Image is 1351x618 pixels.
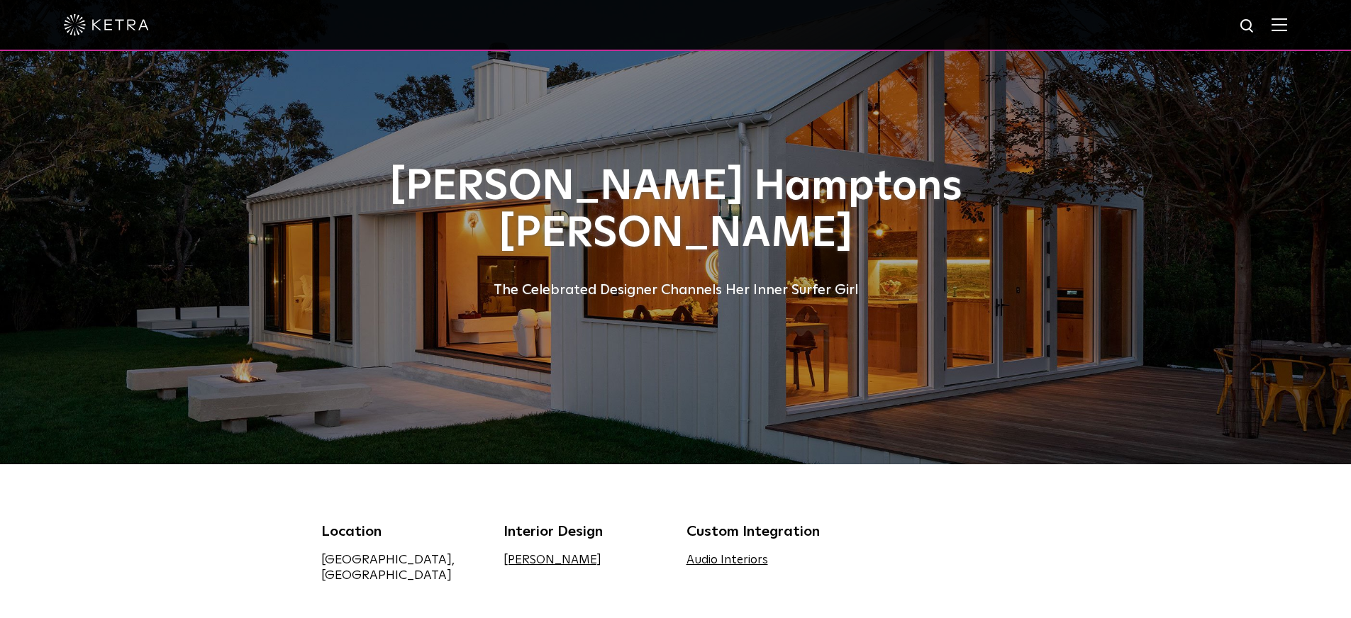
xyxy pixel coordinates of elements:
[1272,18,1287,31] img: Hamburger%20Nav.svg
[686,521,848,542] div: Custom Integration
[321,552,483,583] div: [GEOGRAPHIC_DATA], [GEOGRAPHIC_DATA]
[64,14,149,35] img: ketra-logo-2019-white
[321,164,1030,257] h1: [PERSON_NAME] Hamptons [PERSON_NAME]
[504,554,601,566] a: [PERSON_NAME]
[1239,18,1257,35] img: search icon
[504,521,665,542] div: Interior Design
[686,554,768,566] a: Audio Interiors
[321,521,483,542] div: Location
[321,279,1030,301] div: The Celebrated Designer Channels Her Inner Surfer Girl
